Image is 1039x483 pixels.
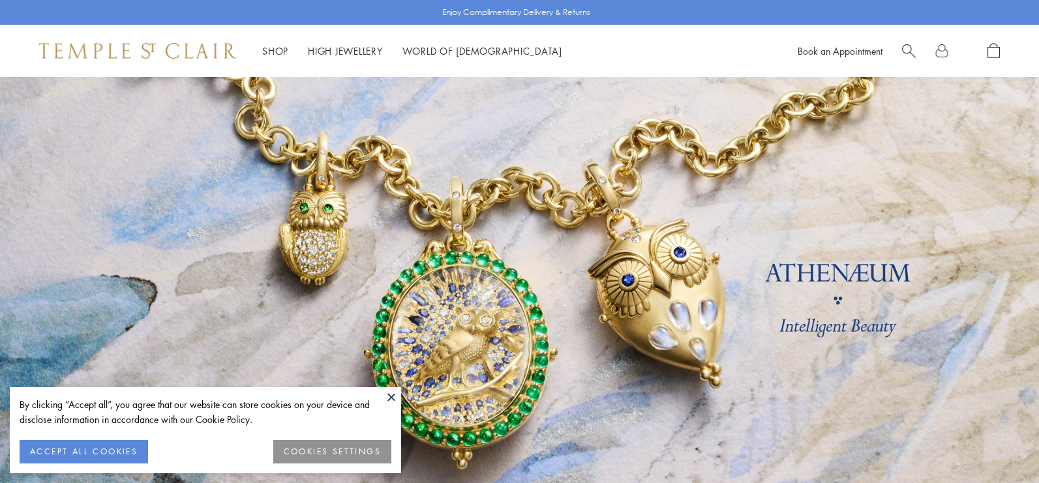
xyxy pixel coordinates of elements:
iframe: Gorgias live chat messenger [974,422,1026,470]
a: Open Shopping Bag [987,43,1000,59]
div: By clicking “Accept all”, you agree that our website can store cookies on your device and disclos... [20,397,391,427]
a: World of [DEMOGRAPHIC_DATA]World of [DEMOGRAPHIC_DATA] [402,44,562,57]
p: Enjoy Complimentary Delivery & Returns [442,6,590,19]
button: COOKIES SETTINGS [273,440,391,463]
a: High JewelleryHigh Jewellery [308,44,383,57]
button: ACCEPT ALL COOKIES [20,440,148,463]
img: Temple St. Clair [39,43,236,59]
a: ShopShop [262,44,288,57]
a: Search [902,43,916,59]
nav: Main navigation [262,43,562,59]
a: Book an Appointment [798,44,882,57]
